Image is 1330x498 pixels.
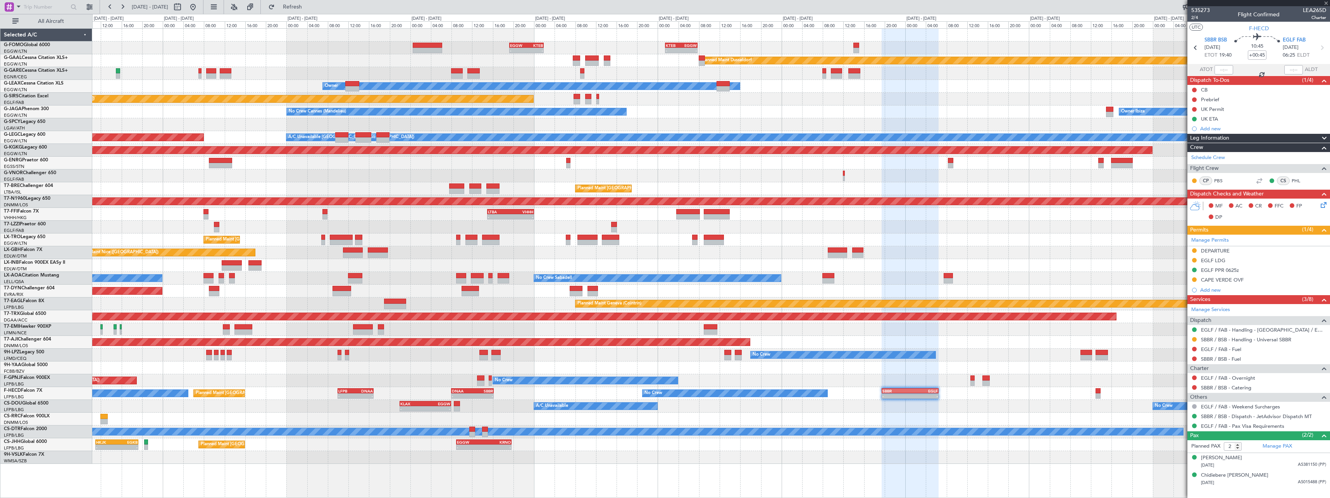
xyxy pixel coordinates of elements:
[4,414,50,418] a: CS-RRCFalcon 900LX
[488,209,510,214] div: LTBA
[701,55,752,66] div: Planned Maint Dusseldorf
[4,311,46,316] a: T7-TRXGlobal 6500
[4,273,22,278] span: LX-AOA
[1191,6,1210,14] span: 535273
[493,21,513,28] div: 16:00
[4,74,27,80] a: EGNR/CEG
[1201,116,1218,122] div: UK ETA
[4,368,24,374] a: FCBB/BZV
[4,107,49,111] a: G-JAGAPhenom 300
[575,21,596,28] div: 08:00
[885,21,905,28] div: 20:00
[4,215,27,221] a: VHHH/HKG
[452,389,472,393] div: DNAA
[4,356,26,361] a: LFMD/CEQ
[1190,431,1199,440] span: Pax
[183,21,204,28] div: 04:00
[96,445,117,450] div: -
[4,119,45,124] a: G-SPCYLegacy 650
[4,394,24,400] a: LFPB/LBG
[761,21,782,28] div: 20:00
[1302,295,1313,303] span: (3/8)
[1204,36,1227,44] span: SBBR BSB
[740,21,761,28] div: 16:00
[122,21,142,28] div: 16:00
[4,68,68,73] a: G-GARECessna Citation XLS+
[4,427,47,431] a: CS-DTRFalcon 2000
[4,107,22,111] span: G-JAGA
[4,286,55,290] a: T7-DYNChallenger 604
[1275,202,1283,210] span: FFC
[1190,134,1229,143] span: Leg Information
[1214,177,1232,184] a: PBS
[1190,76,1229,85] span: Dispatch To-Dos
[4,235,21,239] span: LX-TRO
[4,363,48,367] a: 9H-YAAGlobal 5000
[4,196,50,201] a: T7-N1960Legacy 650
[988,21,1008,28] div: 16:00
[96,440,117,444] div: HKJK
[4,439,21,444] span: CS-JHH
[1302,76,1313,84] span: (1/4)
[4,145,47,150] a: G-KGKGLegacy 600
[1201,86,1208,93] div: CB
[101,21,121,28] div: 12:00
[24,1,68,13] input: Trip Number
[1191,443,1220,450] label: Planned PAX
[1190,316,1211,325] span: Dispatch
[1201,454,1242,462] div: [PERSON_NAME]
[535,16,565,22] div: [DATE] - [DATE]
[286,21,307,28] div: 00:00
[910,394,938,398] div: -
[510,43,527,48] div: EGGW
[4,324,51,329] a: T7-EMIHawker 900XP
[947,21,967,28] div: 08:00
[4,55,22,60] span: G-GAAL
[1153,21,1173,28] div: 00:00
[431,21,451,28] div: 04:00
[4,452,23,457] span: 9H-VSLK
[328,21,348,28] div: 08:00
[4,401,48,406] a: CS-DOUGlobal 6500
[905,21,926,28] div: 00:00
[163,21,183,28] div: 00:00
[1008,21,1029,28] div: 20:00
[204,21,224,28] div: 08:00
[356,389,373,393] div: DNAA
[4,324,19,329] span: T7-EMI
[4,432,24,438] a: LFPB/LBG
[1297,52,1309,59] span: ELDT
[4,119,21,124] span: G-SPCY
[666,43,681,48] div: KTEB
[400,401,425,406] div: KLAX
[1173,21,1194,28] div: 04:00
[1189,24,1203,31] button: UTC
[4,209,39,214] a: T7-FFIFalcon 7X
[325,80,338,92] div: Owner
[4,350,19,354] span: 9H-LPZ
[510,214,533,219] div: -
[206,234,328,246] div: Planned Maint [GEOGRAPHIC_DATA] ([GEOGRAPHIC_DATA])
[1201,346,1241,353] a: EGLF / FAB - Fuel
[117,445,138,450] div: -
[1190,143,1203,152] span: Crew
[4,388,42,393] a: F-HECDFalcon 7X
[132,3,168,10] span: [DATE] - [DATE]
[699,21,720,28] div: 08:00
[4,439,47,444] a: CS-JHHGlobal 6000
[4,55,68,60] a: G-GAALCessna Citation XLS+
[4,81,21,86] span: G-LEAX
[4,337,18,342] span: T7-AJI
[4,132,45,137] a: G-LEGCLegacy 600
[1303,6,1326,14] span: LEA265D
[4,138,27,144] a: EGGW/LTN
[4,158,48,163] a: G-ENRGPraetor 600
[425,406,450,411] div: -
[1200,287,1326,293] div: Add new
[1263,443,1292,450] a: Manage PAX
[1249,24,1269,33] span: F-HECD
[1191,306,1230,314] a: Manage Services
[4,125,25,131] a: LGAV/ATH
[513,21,534,28] div: 20:00
[1201,257,1225,264] div: EGLF LDG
